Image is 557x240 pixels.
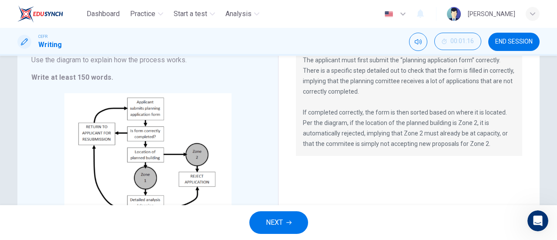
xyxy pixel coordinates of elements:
[468,9,515,19] div: [PERSON_NAME]
[170,6,218,22] button: Start a test
[38,34,47,40] span: CEFR
[127,6,167,22] button: Practice
[488,33,540,51] button: END SESSION
[249,211,308,234] button: NEXT
[450,38,474,45] span: 00:01:16
[116,160,174,195] button: Help
[87,9,120,19] span: Dashboard
[31,73,113,81] strong: Write at least 150 words.
[18,138,35,155] img: Profile image for Fin
[434,33,481,50] button: 00:01:16
[138,182,152,188] span: Help
[447,7,461,21] img: Profile picture
[83,6,123,22] button: Dashboard
[9,118,165,163] div: Recent messageProfile image for FinGreat! If you have any more questions or need further assistan...
[58,160,116,195] button: Messages
[38,40,62,50] h1: Writing
[9,131,165,163] div: Profile image for FinGreat! If you have any more questions or need further assistance, feel free ...
[222,6,263,22] button: Analysis
[434,33,481,51] div: Hide
[31,55,264,65] h6: Use the diagram to explain how the process works.
[527,210,548,231] iframe: Intercom live chat
[39,139,342,145] span: Great! If you have any more questions or need further assistance, feel free to ask. I'm here to h...
[49,147,74,156] div: • 5h ago
[174,9,207,19] span: Start a test
[17,5,63,23] img: EduSynch logo
[266,216,283,229] span: NEXT
[19,182,39,188] span: Home
[383,11,394,17] img: en
[130,9,155,19] span: Practice
[17,5,83,23] a: EduSynch logo
[39,147,47,156] div: Fin
[150,14,165,30] div: Close
[72,182,102,188] span: Messages
[17,62,157,91] p: Hey NUR. Welcome to EduSynch!
[495,38,533,45] span: END SESSION
[17,91,157,106] p: How can we help?
[18,125,156,134] div: Recent message
[225,9,252,19] span: Analysis
[409,33,427,51] div: Mute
